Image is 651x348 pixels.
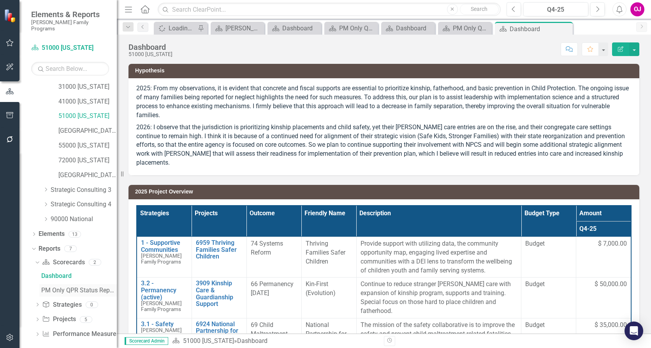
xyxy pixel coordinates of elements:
[169,23,196,33] div: Loading...
[58,171,117,180] a: [GEOGRAPHIC_DATA]
[630,2,644,16] button: OJ
[51,200,117,209] a: Strategic Consulting 4
[31,19,109,32] small: [PERSON_NAME] Family Programs
[31,62,109,76] input: Search Below...
[269,23,319,33] a: Dashboard
[58,112,117,121] a: 51000 [US_STATE]
[42,258,84,267] a: Scorecards
[525,280,572,289] span: Budget
[576,278,631,318] td: Double-Click to Edit
[41,287,117,294] div: PM Only QPR Status Report
[39,270,117,282] a: Dashboard
[282,23,319,33] div: Dashboard
[183,337,234,344] a: 51000 [US_STATE]
[42,330,119,339] a: Performance Measures
[42,301,81,309] a: Strategies
[356,237,521,278] td: Double-Click to Edit
[383,23,433,33] a: Dashboard
[510,24,571,34] div: Dashboard
[595,280,627,289] span: $ 50,000.00
[125,337,168,345] span: Scorecard Admin
[306,280,336,297] span: Kin-First (Evolution)
[39,284,117,297] a: PM Only QPR Status Report
[525,321,572,330] span: Budget
[141,327,182,339] span: [PERSON_NAME] Family Programs
[196,280,243,307] a: 3909 Kinship Care & Guardianship Support
[453,23,490,33] div: PM Only QPR Status Report
[42,315,76,324] a: Projects
[89,259,101,266] div: 2
[141,253,182,265] span: [PERSON_NAME] Family Programs
[137,278,192,318] td: Double-Click to Edit Right Click for Context Menu
[521,237,576,278] td: Double-Click to Edit
[196,321,243,341] a: 6924 National Partnership for Child Safety
[306,240,345,265] span: Thriving Families Safer Children
[361,280,517,315] p: Continue to reduce stranger [PERSON_NAME] care with expansion of kinship program, supports and tr...
[396,23,433,33] div: Dashboard
[64,246,77,252] div: 7
[158,3,501,16] input: Search ClearPoint...
[246,278,301,318] td: Double-Click to Edit
[301,278,356,318] td: Double-Click to Edit
[39,244,60,253] a: Reports
[192,278,246,318] td: Double-Click to Edit Right Click for Context Menu
[136,121,632,167] p: 2026: I observe that the jurisdiction is prioritizing kinship placements and child safety, yet th...
[156,23,196,33] a: Loading...
[521,278,576,318] td: Double-Click to Edit
[41,272,117,279] div: Dashboard
[135,68,635,74] h3: Hypothesis
[128,43,172,51] div: Dashboard
[326,23,376,33] a: PM Only QPR Status Report
[251,240,283,256] span: 74 Systems Reform
[58,127,117,135] a: [GEOGRAPHIC_DATA][US_STATE]
[251,321,288,346] span: 69 Child Maltreatment Fatalities
[251,280,294,297] span: 66 Permanency [DATE]
[58,97,117,106] a: 41000 [US_STATE]
[361,239,517,275] p: Provide support with utilizing data, the community opportunity map, engaging lived expertise and ...
[440,23,490,33] a: PM Only QPR Status Report
[523,2,588,16] button: Q4-25
[595,321,627,330] span: $ 35,000.00
[58,83,117,91] a: 31000 [US_STATE]
[141,321,188,328] a: 3.1 - Safety
[526,5,586,14] div: Q4-25
[135,189,635,195] h3: 2025 Project Overview
[128,51,172,57] div: 51000 [US_STATE]
[460,4,499,15] button: Search
[4,9,18,23] img: ClearPoint Strategy
[80,316,92,323] div: 5
[51,186,117,195] a: Strategic Consulting 3
[525,239,572,248] span: Budget
[237,337,267,344] div: Dashboard
[58,141,117,150] a: 55000 [US_STATE]
[136,84,632,121] p: 2025: From my observations, it is evident that concrete and fiscal supports are essential to prio...
[576,237,631,278] td: Double-Click to Edit
[141,300,182,312] span: [PERSON_NAME] Family Programs
[141,239,188,253] a: 1 - Supportive Communities
[137,237,192,278] td: Double-Click to Edit Right Click for Context Menu
[213,23,262,33] a: [PERSON_NAME] Overview
[301,237,356,278] td: Double-Click to Edit
[141,280,188,301] a: 3.2 - Permanency (active)
[225,23,262,33] div: [PERSON_NAME] Overview
[192,237,246,278] td: Double-Click to Edit Right Click for Context Menu
[339,23,376,33] div: PM Only QPR Status Report
[598,239,627,248] span: $ 7,000.00
[31,44,109,53] a: 51000 [US_STATE]
[471,6,487,12] span: Search
[51,215,117,224] a: 90000 National
[172,337,378,346] div: »
[196,239,243,260] a: 6959 Thriving Families Safer Children
[86,301,98,308] div: 0
[69,231,81,237] div: 13
[246,237,301,278] td: Double-Click to Edit
[58,156,117,165] a: 72000 [US_STATE]
[39,230,65,239] a: Elements
[625,322,643,340] div: Open Intercom Messenger
[356,278,521,318] td: Double-Click to Edit
[31,10,109,19] span: Elements & Reports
